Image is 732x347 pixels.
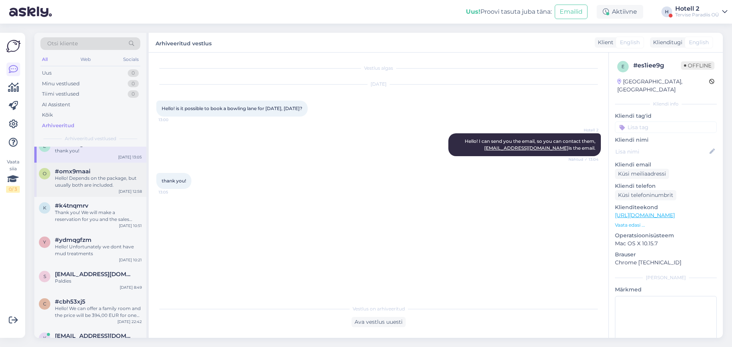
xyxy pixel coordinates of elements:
span: k [43,335,47,341]
span: English [689,38,709,46]
div: H [661,6,672,17]
b: Uus! [466,8,480,15]
div: [DATE] [156,81,601,88]
input: Lisa tag [615,122,717,133]
p: Klienditeekond [615,203,717,211]
span: o [43,171,47,176]
a: [EMAIL_ADDRESS][DOMAIN_NAME] [484,145,568,151]
p: Mac OS X 10.15.7 [615,240,717,248]
div: [PERSON_NAME] [615,274,717,281]
img: Askly Logo [6,39,21,53]
p: Operatsioonisüsteem [615,232,717,240]
div: 0 [128,90,139,98]
div: Proovi tasuta juba täna: [466,7,552,16]
div: Hello! Unfortunately we dont have mud treatments [55,243,142,257]
div: Web [79,54,92,64]
div: Vaata siia [6,158,20,193]
span: y [43,239,46,245]
span: Vestlus on arhiveeritud [353,305,405,312]
div: Tiimi vestlused [42,90,79,98]
div: AI Assistent [42,101,70,109]
div: [DATE] 8:49 [120,285,142,290]
p: Kliendi tag'id [615,112,717,120]
div: [DATE] 13:05 [118,154,142,160]
input: Lisa nimi [615,147,708,156]
div: All [40,54,49,64]
div: Hello! Depends on the package, but usually both are included. [55,175,142,189]
label: Arhiveeritud vestlus [156,37,212,48]
div: [DATE] 22:42 [117,319,142,325]
div: Aktiivne [597,5,643,19]
button: Emailid [555,5,588,19]
div: 0 [128,69,139,77]
p: Märkmed [615,286,717,294]
span: Offline [681,61,714,70]
span: c [43,301,47,307]
div: Kliendi info [615,101,717,107]
span: k [43,205,47,211]
span: Hello! is it possible to book a bowling lane for [DATE], [DATE]? [162,106,302,111]
span: Hello! I can send you the email, so you can contact them, is the email. [465,138,596,151]
p: Kliendi telefon [615,182,717,190]
div: Hotell 2 [675,6,719,12]
div: Ava vestlus uuesti [352,317,406,327]
div: [DATE] 10:51 [119,223,142,229]
p: Brauser [615,251,717,259]
span: Nähtud ✓ 13:04 [568,157,599,162]
div: [GEOGRAPHIC_DATA], [GEOGRAPHIC_DATA] [617,78,709,94]
div: Kõik [42,111,53,119]
span: #cbh53xj5 [55,298,85,305]
div: Uus [42,69,51,77]
div: # es1iee9g [633,61,681,70]
span: s [43,273,46,279]
p: Kliendi nimi [615,136,717,144]
div: Klienditugi [650,38,682,46]
span: 13:00 [159,117,187,123]
div: Küsi telefoninumbrit [615,190,676,200]
span: #ydmqgfzm [55,237,91,243]
div: Vestlus algas [156,65,601,72]
span: Arhiveeritud vestlused [65,135,116,142]
span: 13:05 [159,189,187,195]
div: 0 [128,80,139,88]
div: Tervise Paradiis OÜ [675,12,719,18]
div: Paldies [55,278,142,285]
div: Küsi meiliaadressi [615,169,669,179]
div: Hello! We can offer a family room and the price will be 394,00 EUR for one night (1 adult and 4 c... [55,305,142,319]
span: sadarbiba2010@outlook.com [55,271,134,278]
p: Vaata edasi ... [615,222,717,229]
span: e [621,64,624,69]
span: #omx9maai [55,168,90,175]
span: #k4tnqmrv [55,202,88,209]
div: Minu vestlused [42,80,80,88]
span: Otsi kliente [47,40,78,48]
div: thank you! [55,147,142,154]
span: Hotell 2 [570,127,599,133]
div: Arhiveeritud [42,122,74,130]
div: Thank you! We will make a reservation for you and the sales department will send you the prepayme... [55,209,142,223]
div: [DATE] 10:21 [119,257,142,263]
div: 0 / 3 [6,186,20,193]
p: Chrome [TECHNICAL_ID] [615,259,717,267]
div: Klient [595,38,613,46]
div: [DATE] 12:58 [119,189,142,194]
span: karijhietamaki@gmail.com [55,333,134,339]
p: Kliendi email [615,161,717,169]
div: Socials [122,54,140,64]
a: Hotell 2Tervise Paradiis OÜ [675,6,727,18]
span: thank you! [162,178,186,184]
a: [URL][DOMAIN_NAME] [615,212,675,219]
span: English [620,38,640,46]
